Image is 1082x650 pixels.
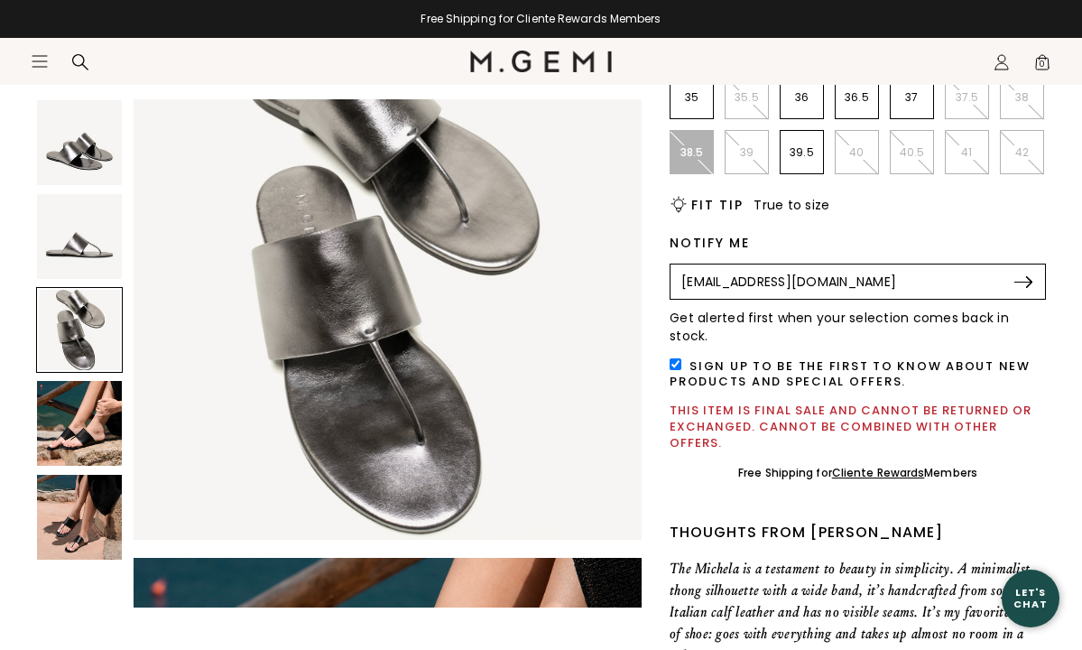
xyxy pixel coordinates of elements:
a: Cliente Rewards [832,465,925,480]
div: Thoughts from [PERSON_NAME] [670,522,1046,543]
div: Get alerted first when your selection comes back in stock. [670,309,1046,345]
img: The Michela [37,381,122,466]
img: right arrow [1014,276,1032,288]
span: 0 [1033,57,1051,75]
div: Let's Chat [1002,587,1059,609]
label: Notify Me [670,236,750,250]
img: The Michela [134,32,642,540]
p: 39 [726,145,768,160]
button: Open site menu [31,52,49,70]
p: 40.5 [891,145,933,160]
img: The Michela [37,475,122,560]
p: 41 [946,145,988,160]
span: True to size [754,196,829,214]
h2: Fit Tip [691,198,743,212]
img: M.Gemi [470,51,612,72]
p: 39.5 [781,145,823,160]
div: Free Shipping for Members [738,466,977,480]
input: Enter your email address to be notified when your selection is back in stock [672,266,1013,297]
img: The Michela [37,100,122,185]
img: The Michela [37,194,122,279]
p: 42 [1001,145,1043,160]
p: 40 [836,145,878,160]
label: Sign up to be the first to know about new products and special offers. [670,357,1031,390]
div: This item is final sale and cannot be returned or exchanged. Cannot be combined with other offers. [670,403,1046,451]
p: 38.5 [670,145,713,160]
